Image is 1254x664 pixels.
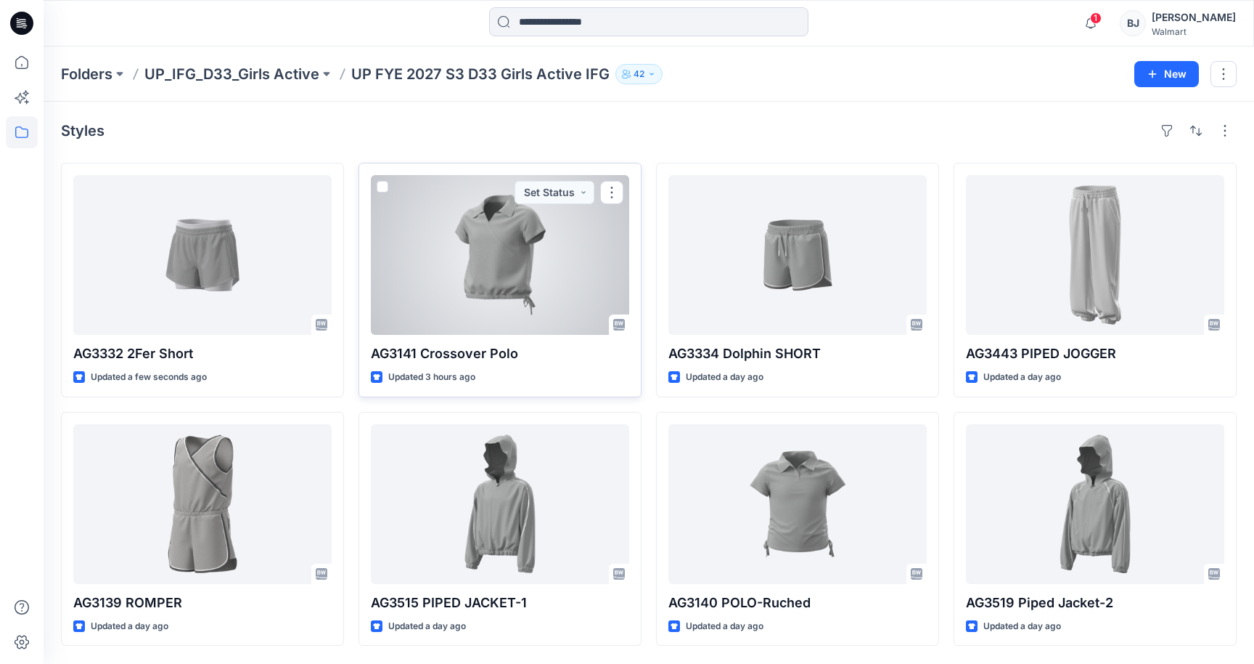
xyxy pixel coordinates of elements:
[73,593,332,613] p: AG3139 ROMPER
[668,424,927,584] a: AG3140 POLO-Ruched
[983,619,1061,634] p: Updated a day ago
[73,175,332,335] a: AG3332 2Fer Short
[668,344,927,364] p: AG3334 Dolphin SHORT
[91,370,207,385] p: Updated a few seconds ago
[686,370,763,385] p: Updated a day ago
[668,175,927,335] a: AG3334 Dolphin SHORT
[371,344,629,364] p: AG3141 Crossover Polo
[1120,10,1146,36] div: BJ
[91,619,168,634] p: Updated a day ago
[615,64,663,84] button: 42
[983,370,1061,385] p: Updated a day ago
[686,619,763,634] p: Updated a day ago
[1152,9,1236,26] div: [PERSON_NAME]
[1134,61,1199,87] button: New
[966,175,1224,335] a: AG3443 PIPED JOGGER
[966,344,1224,364] p: AG3443 PIPED JOGGER
[371,593,629,613] p: AG3515 PIPED JACKET-1
[351,64,610,84] p: UP FYE 2027 S3 D33 Girls Active IFG
[1090,12,1102,24] span: 1
[73,424,332,584] a: AG3139 ROMPER
[966,593,1224,613] p: AG3519 Piped Jacket-2
[371,424,629,584] a: AG3515 PIPED JACKET-1
[371,175,629,335] a: AG3141 Crossover Polo
[144,64,319,84] a: UP_IFG_D33_Girls Active
[966,424,1224,584] a: AG3519 Piped Jacket-2
[61,122,104,139] h4: Styles
[668,593,927,613] p: AG3140 POLO-Ruched
[634,66,644,82] p: 42
[388,619,466,634] p: Updated a day ago
[388,370,475,385] p: Updated 3 hours ago
[61,64,112,84] a: Folders
[73,344,332,364] p: AG3332 2Fer Short
[1152,26,1236,37] div: Walmart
